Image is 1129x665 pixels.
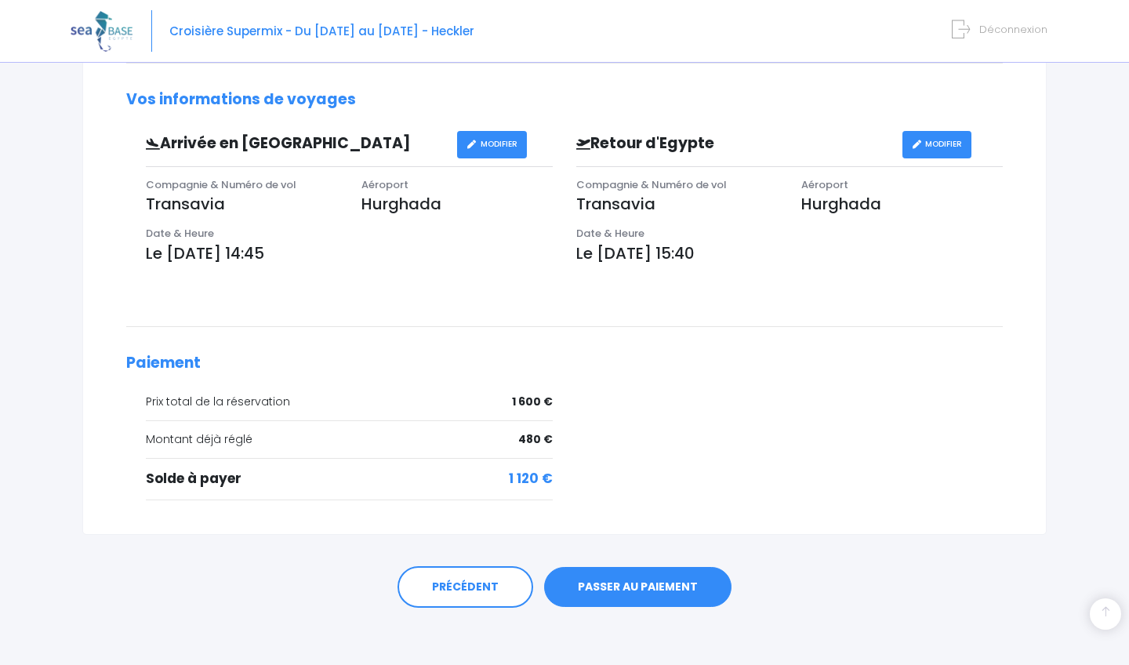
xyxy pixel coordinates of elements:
[146,242,553,265] p: Le [DATE] 14:45
[512,394,553,410] span: 1 600 €
[576,192,778,216] p: Transavia
[169,23,474,39] span: Croisière Supermix - Du [DATE] au [DATE] - Heckler
[146,177,296,192] span: Compagnie & Numéro de vol
[564,135,902,153] h3: Retour d'Egypte
[146,431,553,448] div: Montant déjà réglé
[126,354,1003,372] h2: Paiement
[398,566,533,609] a: PRÉCÉDENT
[576,177,727,192] span: Compagnie & Numéro de vol
[457,131,527,158] a: MODIFIER
[576,242,1003,265] p: Le [DATE] 15:40
[576,226,644,241] span: Date & Heure
[544,567,731,608] a: PASSER AU PAIEMENT
[361,192,554,216] p: Hurghada
[146,469,553,489] div: Solde à payer
[801,192,1003,216] p: Hurghada
[801,177,848,192] span: Aéroport
[146,226,214,241] span: Date & Heure
[979,22,1047,37] span: Déconnexion
[134,135,457,153] h3: Arrivée en [GEOGRAPHIC_DATA]
[146,394,553,410] div: Prix total de la réservation
[518,431,553,448] span: 480 €
[126,91,1003,109] h2: Vos informations de voyages
[902,131,972,158] a: MODIFIER
[146,192,338,216] p: Transavia
[361,177,408,192] span: Aéroport
[509,469,553,489] span: 1 120 €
